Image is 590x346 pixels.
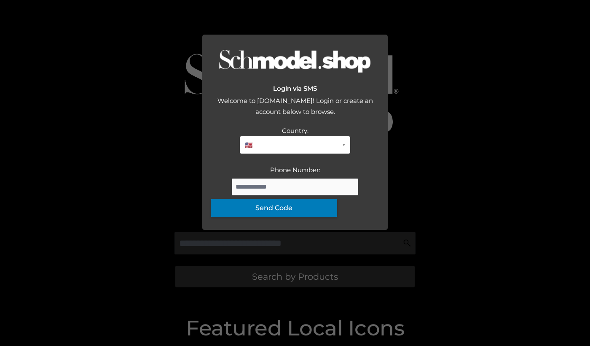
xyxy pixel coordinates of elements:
label: Country: [282,127,308,135]
label: Phone Number: [270,166,320,174]
img: Logo [219,49,371,74]
div: Welcome to [DOMAIN_NAME]! Login or create an account below to browse. [211,95,379,125]
button: Send Code [211,199,337,217]
h2: Login via SMS [211,85,379,92]
span: 🇺🇸 [GEOGRAPHIC_DATA] (+1) [245,140,339,151]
